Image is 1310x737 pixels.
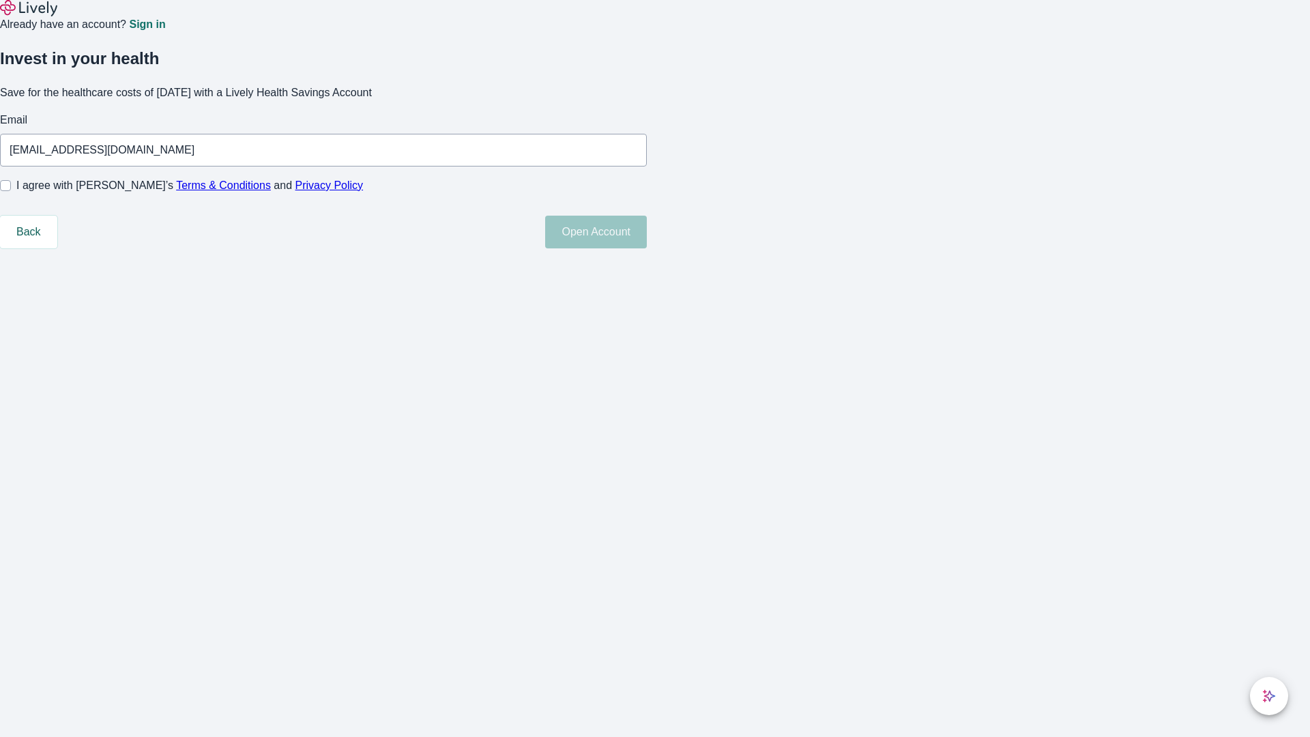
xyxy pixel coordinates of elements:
button: chat [1250,677,1288,715]
span: I agree with [PERSON_NAME]’s and [16,177,363,194]
svg: Lively AI Assistant [1262,689,1276,703]
a: Terms & Conditions [176,179,271,191]
a: Privacy Policy [295,179,364,191]
a: Sign in [129,19,165,30]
